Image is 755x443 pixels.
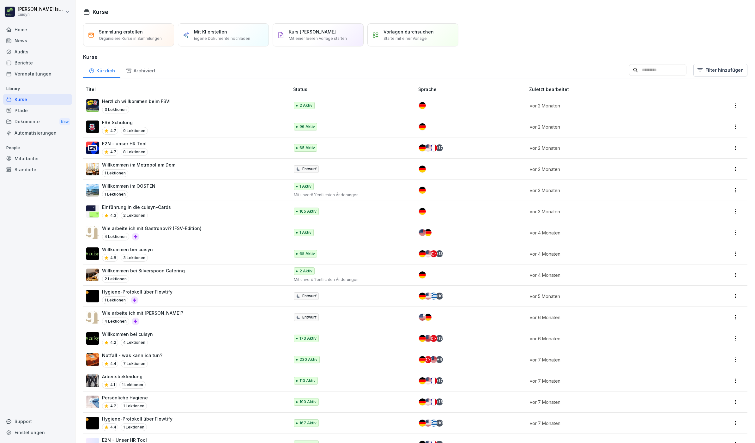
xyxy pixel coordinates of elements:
[425,356,432,363] img: tr.svg
[436,398,443,405] div: + 16
[59,118,70,125] div: New
[299,420,317,426] p: 167 Aktiv
[86,86,291,93] p: Titel
[299,378,316,384] p: 110 Aktiv
[86,163,99,175] img: j5tzse9oztc65uavxh9ek5hz.png
[3,24,72,35] div: Home
[384,28,434,35] p: Vorlagen durchsuchen
[194,36,250,41] p: Eigene Dokumente hochladen
[529,86,692,93] p: Zuletzt bearbeitet
[425,293,432,300] img: us.svg
[102,394,148,401] p: Persönliche Hygiene
[302,314,317,320] p: Entwurf
[110,340,116,345] p: 4.2
[436,356,443,363] div: + 4
[530,314,684,321] p: vor 6 Monaten
[102,119,148,126] p: FSV Schulung
[3,84,72,94] p: Library
[102,267,185,274] p: Willkommen bei Silverspoon Catering
[294,277,408,282] p: Mit unveröffentlichten Änderungen
[530,251,684,257] p: vor 4 Monaten
[530,166,684,173] p: vor 2 Monaten
[419,335,426,342] img: de.svg
[86,247,99,260] img: v3waek6d9s64spglai58xorv.png
[384,36,427,41] p: Starte mit einer Vorlage
[102,161,175,168] p: Willkommen im Metropol am Dom
[110,213,116,218] p: 4.3
[102,183,155,189] p: Willkommen im OOSTEN
[3,116,72,128] div: Dokumente
[86,417,99,429] img: d9cg4ozm5i3lmr7kggjym0q8.png
[86,184,99,197] img: ix1ykoc2zihs2snthutkekki.png
[86,332,99,345] img: v3waek6d9s64spglai58xorv.png
[121,148,148,156] p: 8 Lektionen
[430,398,437,405] img: fr.svg
[120,62,161,78] a: Archiviert
[419,187,426,194] img: de.svg
[530,378,684,384] p: vor 7 Monaten
[102,288,172,295] p: Hygiene-Protokoll über Flowtify
[530,399,684,405] p: vor 7 Monaten
[299,124,315,130] p: 96 Aktiv
[436,420,443,427] div: + 10
[102,352,162,359] p: Notfall - was kann ich tun?
[110,255,116,261] p: 4.8
[419,398,426,405] img: de.svg
[299,230,311,235] p: 1 Aktiv
[530,420,684,427] p: vor 7 Monaten
[3,68,72,79] a: Veranstaltungen
[530,102,684,109] p: vor 2 Monaten
[3,35,72,46] a: News
[419,229,426,236] img: us.svg
[102,246,153,253] p: Willkommen bei cuisyn
[436,377,443,384] div: + 17
[436,250,443,257] div: + 13
[430,377,437,384] img: fr.svg
[121,212,148,219] p: 2 Lektionen
[530,208,684,215] p: vor 3 Monaten
[86,142,99,154] img: q025270qoffclbg98vwiajx6.png
[419,250,426,257] img: de.svg
[121,402,147,410] p: 1 Lektionen
[86,120,99,133] img: cw64uprnppv25cwe2ag2tbwy.png
[530,272,684,278] p: vor 4 Monaten
[3,94,72,105] div: Kurse
[430,293,437,300] img: gr.svg
[102,140,148,147] p: E2N - unser HR Tool
[419,144,426,151] img: de.svg
[289,36,347,41] p: Mit einer leeren Vorlage starten
[425,335,432,342] img: us.svg
[3,127,72,138] a: Automatisierungen
[425,314,432,321] img: de.svg
[530,335,684,342] p: vor 6 Monaten
[93,8,108,16] h1: Kurse
[121,360,148,367] p: 7 Lektionen
[299,103,312,108] p: 2 Aktiv
[430,420,437,427] img: gr.svg
[121,423,147,431] p: 1 Lektionen
[436,293,443,300] div: + 10
[102,318,129,325] p: 4 Lektionen
[299,357,317,362] p: 230 Aktiv
[102,233,129,240] p: 4 Lektionen
[3,416,72,427] div: Support
[299,145,315,151] p: 65 Aktiv
[3,143,72,153] p: People
[419,356,426,363] img: de.svg
[299,209,317,214] p: 105 Aktiv
[86,290,99,302] img: d9cg4ozm5i3lmr7kggjym0q8.png
[693,64,747,76] button: Filter hinzufügen
[425,250,432,257] img: us.svg
[294,192,408,198] p: Mit unveröffentlichten Änderungen
[419,208,426,215] img: de.svg
[102,275,129,283] p: 2 Lektionen
[18,12,64,17] p: cuisyn
[110,149,116,155] p: 4.7
[86,396,99,408] img: dz2wepagnwwlf6l3pgq616l8.png
[419,102,426,109] img: de.svg
[3,105,72,116] a: Pfade
[299,336,317,341] p: 173 Aktiv
[102,191,128,198] p: 1 Lektionen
